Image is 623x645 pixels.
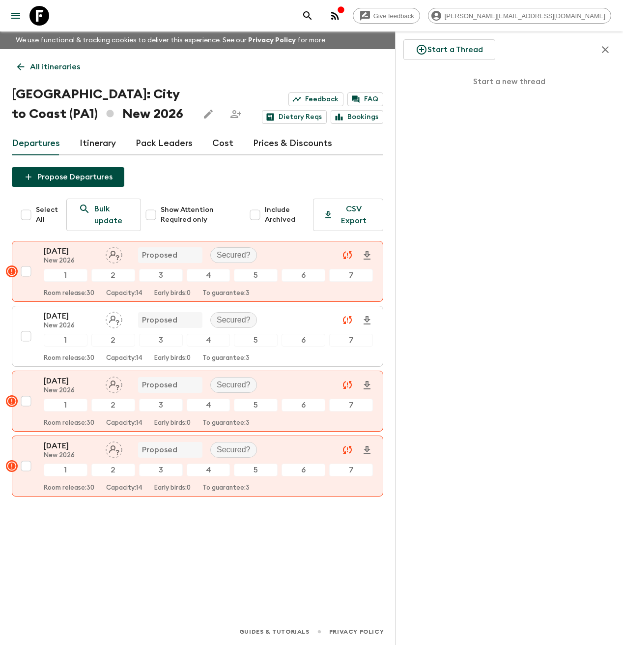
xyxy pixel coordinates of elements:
p: Secured? [217,249,251,261]
a: Bookings [331,110,383,124]
p: Room release: 30 [44,290,94,297]
a: Bulk update [66,199,141,231]
a: Privacy Policy [248,37,296,44]
p: Early birds: 0 [154,419,191,427]
p: New 2026 [44,257,98,265]
p: Proposed [142,314,177,326]
p: Early birds: 0 [154,290,191,297]
button: CSV Export [313,199,383,231]
a: Give feedback [353,8,420,24]
p: Early birds: 0 [154,484,191,492]
svg: Download Onboarding [361,380,373,391]
a: FAQ [347,92,383,106]
p: New 2026 [44,452,98,460]
span: Share this itinerary [226,104,246,124]
h1: [GEOGRAPHIC_DATA]: City to Coast (PA1) New 2026 [12,85,191,124]
span: Assign pack leader [106,315,122,322]
a: Prices & Discounts [253,132,332,155]
button: [DATE]New 2026Assign pack leaderProposedSecured?1234567Room release:30Capacity:14Early birds:0To ... [12,371,383,432]
div: 3 [139,334,183,347]
svg: Download Onboarding [361,250,373,262]
p: [DATE] [44,440,98,452]
div: 5 [234,334,278,347]
svg: Download Onboarding [361,444,373,456]
div: 3 [139,269,183,282]
a: All itineraries [12,57,85,77]
div: 5 [234,399,278,411]
div: 1 [44,399,87,411]
p: New 2026 [44,322,98,330]
a: Pack Leaders [136,132,193,155]
button: Propose Departures [12,167,124,187]
div: Secured? [210,377,257,393]
a: Feedback [288,92,343,106]
span: Select All [36,205,58,225]
a: Dietary Reqs [262,110,327,124]
div: 4 [187,464,230,476]
svg: Unable to sync - Check prices and secured [341,249,353,261]
p: Room release: 30 [44,484,94,492]
div: 5 [234,269,278,282]
p: Room release: 30 [44,419,94,427]
p: We use functional & tracking cookies to deliver this experience. See our for more. [12,31,331,49]
p: Proposed [142,249,177,261]
div: 1 [44,334,87,347]
button: [DATE]New 2026Assign pack leaderProposedSecured?1234567Room release:30Capacity:14Early birds:0To ... [12,306,383,367]
button: [DATE]New 2026Assign pack leaderProposedSecured?1234567Room release:30Capacity:14Early birds:0To ... [12,436,383,497]
div: 3 [139,399,183,411]
span: Assign pack leader [106,444,122,452]
div: Secured? [210,442,257,458]
svg: Unable to sync - Check prices and secured [341,314,353,326]
span: Give feedback [368,12,420,20]
a: Itinerary [80,132,116,155]
p: Start a new thread [403,68,615,95]
button: Start a Thread [403,39,495,60]
div: 1 [44,464,87,476]
div: 3 [139,464,183,476]
p: All itineraries [30,61,80,73]
p: Secured? [217,314,251,326]
div: 2 [91,334,135,347]
div: Secured? [210,312,257,328]
button: Edit this itinerary [198,104,218,124]
p: Secured? [217,379,251,391]
p: To guarantee: 3 [202,484,250,492]
p: [DATE] [44,310,98,322]
a: Privacy Policy [329,626,384,637]
p: [DATE] [44,375,98,387]
p: To guarantee: 3 [202,290,250,297]
div: 4 [187,334,230,347]
svg: Download Onboarding [361,315,373,326]
p: Capacity: 14 [106,290,142,297]
div: 4 [187,399,230,411]
p: Capacity: 14 [106,484,142,492]
a: Guides & Tutorials [239,626,310,637]
p: Early birds: 0 [154,354,191,362]
button: search adventures [298,6,317,26]
a: Cost [212,132,233,155]
div: 5 [234,464,278,476]
div: 6 [282,399,325,411]
div: 2 [91,269,135,282]
span: [PERSON_NAME][EMAIL_ADDRESS][DOMAIN_NAME] [439,12,611,20]
button: menu [6,6,26,26]
div: 4 [187,269,230,282]
div: 2 [91,399,135,411]
p: To guarantee: 3 [202,354,250,362]
div: 7 [329,334,373,347]
div: Secured? [210,247,257,263]
span: Assign pack leader [106,380,122,387]
p: New 2026 [44,387,98,395]
svg: Unable to sync - Check prices and secured [341,379,353,391]
svg: Unable to sync - Check prices and secured [341,444,353,456]
p: Bulk update [94,203,129,227]
div: 6 [282,464,325,476]
div: 2 [91,464,135,476]
p: [DATE] [44,245,98,257]
p: Capacity: 14 [106,419,142,427]
div: 6 [282,269,325,282]
div: 1 [44,269,87,282]
p: Secured? [217,444,251,456]
p: To guarantee: 3 [202,419,250,427]
span: Include Archived [265,205,309,225]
